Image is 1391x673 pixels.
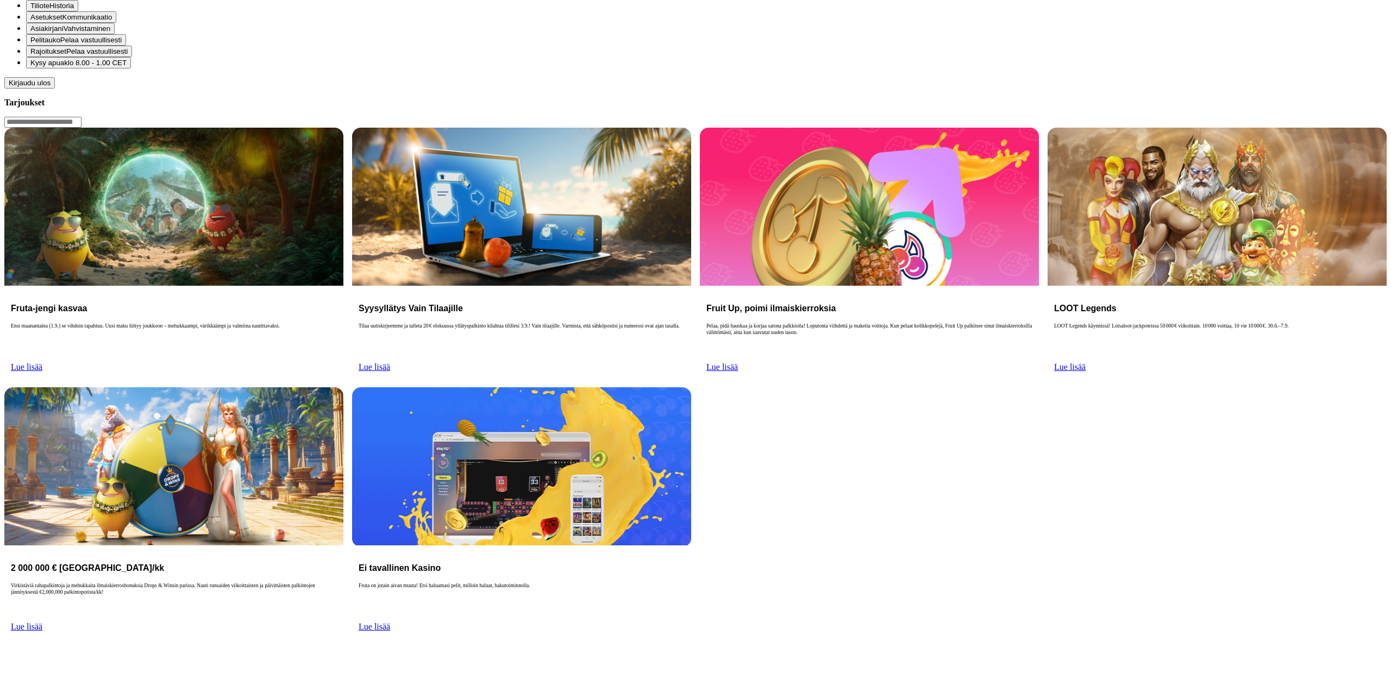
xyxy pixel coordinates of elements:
a: Lue lisää [359,362,390,372]
span: Kommunikaatio [62,13,112,21]
span: Historia [49,2,74,10]
img: Fruit Up, poimi ilmaiskierroksia [700,128,1039,286]
button: toggle iconAsetuksetKommunikaatio [26,11,116,23]
p: Tilaa uutiskirjeemme ja talleta 20 € elokuussa yllätyspalkinto kilahtaa tilillesi 3.9.! Vain tila... [359,323,685,357]
h3: 2 000 000 € [GEOGRAPHIC_DATA]/kk [11,563,337,573]
span: Kysy apua [30,59,64,67]
span: Vahvistaminen [64,24,110,33]
button: clock iconPelitaukoPelaa vastuullisesti [26,34,126,46]
input: Search [4,117,82,128]
button: limits iconRajoituksetPelaa vastuullisesti [26,46,132,57]
h3: Tarjoukset [4,97,1387,108]
img: 2 000 000 € Palkintopotti/kk [4,387,343,545]
p: Ensi maanantaina (1.9.) se vihdoin tapahtuu. Uusi maku liittyy joukkoon – mehukkaampi, värikkäämp... [11,323,337,357]
h3: Fruit Up, poimi ilmaiskierroksia [706,303,1032,313]
p: Pelaa, pidä hauskaa ja korjaa satona palkkioita! Loputonta viihdettä ja makeita voittoja. Kun pel... [706,323,1032,357]
button: document iconAsiakirjaniVahvistaminen [26,23,115,34]
img: Syysyllätys Vain Tilaajille [352,128,691,286]
button: Kirjaudu ulos [4,77,55,89]
h3: Ei tavallinen Kasino [359,563,685,573]
span: Tiliote [30,2,49,10]
h3: LOOT Legends [1054,303,1380,313]
span: Pelaa vastuullisesti [66,47,128,55]
span: Pelaa vastuullisesti [60,36,122,44]
a: Lue lisää [706,362,738,372]
h3: Syysyllätys Vain Tilaajille [359,303,685,313]
img: Fruta-jengi kasvaa [4,128,343,286]
span: Pelitauko [30,36,60,44]
span: Asiakirjani [30,24,64,33]
button: headphones iconKysy apuaklo 8.00 - 1.00 CET [26,57,131,68]
a: Lue lisää [1054,362,1086,372]
a: Lue lisää [11,362,42,372]
img: LOOT Legends [1048,128,1387,286]
p: LOOT Legends käynnissä! Lotsaloot‑jackpoteissa 50 000 € viikoittain. 10 000 voittaa, 10 vie 10 00... [1054,323,1380,357]
span: Kirjaudu ulos [9,79,51,87]
span: klo 8.00 - 1.00 CET [64,59,127,67]
a: Lue lisää [11,622,42,631]
img: Ei tavallinen Kasino [352,387,691,545]
span: Rajoitukset [30,47,66,55]
span: Asetukset [30,13,62,21]
p: Fruta on jotain aivan muuta! Etsi haluamasi pelit, milloin haluat, hakutoiminnolla. [359,582,685,617]
a: Lue lisää [359,622,390,631]
p: Virkistäviä rahapalkintoja ja mehukkaita ilmaiskierrosbonuksia Drops & Winsin parissa. Nauti runs... [11,582,337,617]
h3: Fruta-jengi kasvaa [11,303,337,313]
